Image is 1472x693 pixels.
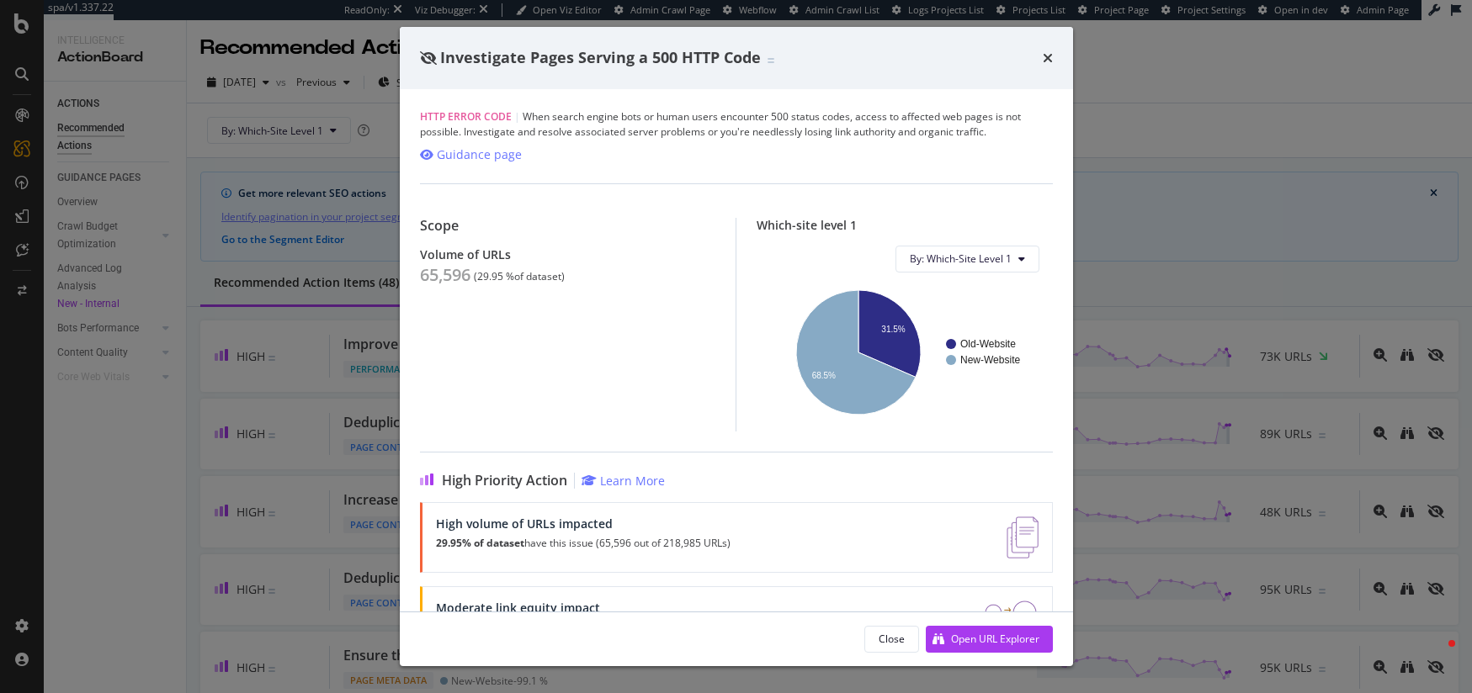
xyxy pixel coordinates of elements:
div: ( 29.95 % of dataset ) [474,271,565,283]
p: have this issue (65,596 out of 218,985 URLs) [436,537,731,549]
div: Guidance page [437,146,522,163]
button: By: Which-Site Level 1 [895,246,1039,272]
div: When search engine bots or human users encounter 500 status codes, access to affected web pages i... [420,109,1053,140]
div: eye-slash [420,51,437,65]
img: DDxVyA23.png [985,600,1038,643]
span: HTTP Error Code [420,109,512,124]
img: e5DMFwAAAABJRU5ErkJggg== [1007,516,1038,558]
iframe: Intercom live chat [1415,636,1455,676]
div: Open URL Explorer [951,632,1039,646]
div: Close [879,632,905,646]
div: Volume of URLs [420,247,716,262]
strong: 29.95% of dataset [436,536,524,550]
div: times [1043,47,1053,69]
text: Old-Website [960,338,1016,350]
button: Close [864,626,919,653]
div: modal [400,27,1073,666]
div: Which-site level 1 [757,218,1053,232]
text: 68.5% [812,370,836,379]
div: Moderate link equity impact [436,600,721,615]
a: Learn More [582,473,665,489]
span: High Priority Action [442,473,567,489]
div: High volume of URLs impacted [436,516,731,531]
text: 31.5% [881,325,905,334]
text: New-Website [960,354,1020,366]
div: 65,596 [420,265,470,285]
a: Guidance page [420,146,522,163]
div: Learn More [600,473,665,489]
span: Investigate Pages Serving a 500 HTTP Code [440,47,761,67]
img: Equal [768,58,774,63]
div: Scope [420,218,716,234]
span: By: Which-Site Level 1 [910,251,1012,266]
button: Open URL Explorer [926,626,1053,653]
svg: A chart. [770,286,1039,418]
span: | [514,109,520,124]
